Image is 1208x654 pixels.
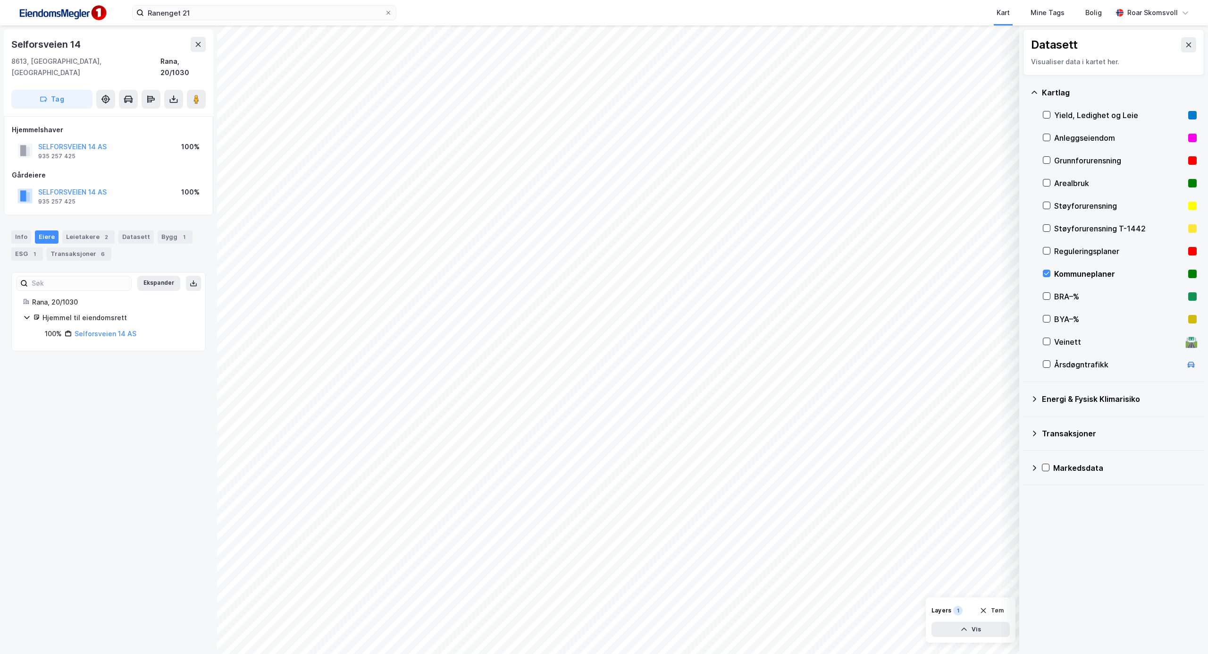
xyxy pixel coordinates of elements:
[47,247,111,261] div: Transaksjoner
[32,297,194,308] div: Rana, 20/1030
[1053,462,1197,474] div: Markedsdata
[1054,359,1182,370] div: Årsdøgntrafikk
[98,249,108,259] div: 6
[181,141,200,153] div: 100%
[1085,7,1102,18] div: Bolig
[953,606,963,615] div: 1
[158,230,193,244] div: Bygg
[137,276,180,291] button: Ekspander
[45,328,62,340] div: 100%
[11,230,31,244] div: Info
[118,230,154,244] div: Datasett
[1054,155,1184,166] div: Grunnforurensning
[11,247,43,261] div: ESG
[1054,200,1184,212] div: Støyforurensning
[1031,56,1196,68] div: Visualiser data i kartet her.
[38,198,75,205] div: 935 257 425
[997,7,1010,18] div: Kart
[11,56,160,78] div: 8613, [GEOGRAPHIC_DATA], [GEOGRAPHIC_DATA]
[1054,314,1184,325] div: BYA–%
[1161,609,1208,654] div: Kontrollprogram for chat
[62,230,115,244] div: Leietakere
[1054,110,1184,121] div: Yield, Ledighet og Leie
[1054,246,1184,257] div: Reguleringsplaner
[181,187,200,198] div: 100%
[1042,87,1197,98] div: Kartlag
[1185,336,1198,348] div: 🛣️
[1042,393,1197,405] div: Energi & Fysisk Klimarisiko
[1054,178,1184,189] div: Arealbruk
[179,232,189,242] div: 1
[1031,37,1078,52] div: Datasett
[15,2,109,24] img: F4PB6Px+NJ5v8B7XTbfpPpyloAAAAASUVORK5CYII=
[1054,223,1184,234] div: Støyforurensning T-1442
[28,276,131,290] input: Søk
[1054,291,1184,302] div: BRA–%
[931,607,951,614] div: Layers
[30,249,39,259] div: 1
[1054,336,1182,348] div: Veinett
[12,170,205,181] div: Gårdeiere
[931,622,1010,637] button: Vis
[1161,609,1208,654] iframe: Chat Widget
[160,56,206,78] div: Rana, 20/1030
[11,37,83,52] div: Selforsveien 14
[1054,268,1184,280] div: Kommuneplaner
[11,90,92,109] button: Tag
[1127,7,1178,18] div: Roar Skomsvoll
[144,6,385,20] input: Søk på adresse, matrikkel, gårdeiere, leietakere eller personer
[35,230,59,244] div: Eiere
[1031,7,1065,18] div: Mine Tags
[1054,132,1184,144] div: Anleggseiendom
[1042,428,1197,439] div: Transaksjoner
[973,603,1010,618] button: Tøm
[12,124,205,136] div: Hjemmelshaver
[38,153,75,160] div: 935 257 425
[101,232,111,242] div: 2
[42,312,194,323] div: Hjemmel til eiendomsrett
[75,330,136,338] a: Selforsveien 14 AS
